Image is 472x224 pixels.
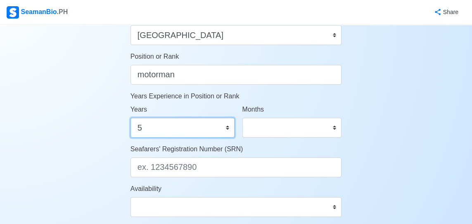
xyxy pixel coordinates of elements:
input: ex. 2nd Officer w/ Master License [130,65,342,85]
label: Availability [130,184,161,194]
label: Months [242,105,264,114]
span: .PH [57,8,68,15]
p: Years Experience in Position or Rank [130,91,342,101]
div: SeamanBio [7,6,68,19]
label: Years [130,105,147,114]
span: Seafarers' Registration Number (SRN) [130,145,243,153]
img: Logo [7,6,19,19]
button: Share [426,4,465,20]
input: ex. 1234567890 [130,157,342,177]
span: Position or Rank [130,53,179,60]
